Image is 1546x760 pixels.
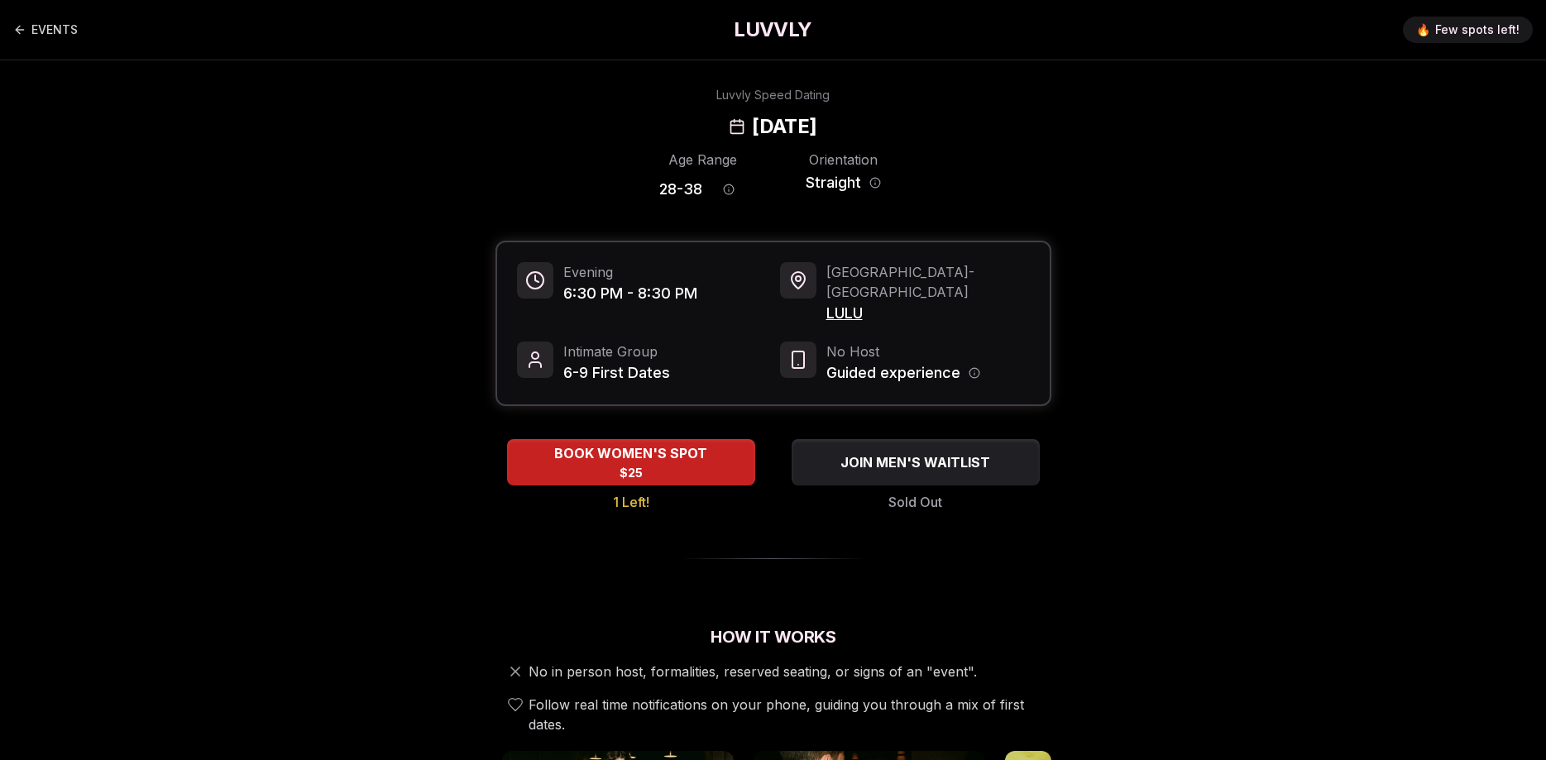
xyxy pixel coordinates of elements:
[711,171,747,208] button: Age range information
[869,177,881,189] button: Orientation information
[507,439,755,485] button: BOOK WOMEN'S SPOT - 1 Left!
[659,150,747,170] div: Age Range
[826,262,1030,302] span: [GEOGRAPHIC_DATA] - [GEOGRAPHIC_DATA]
[613,492,649,512] span: 1 Left!
[806,171,861,194] span: Straight
[1435,22,1520,38] span: Few spots left!
[826,342,980,361] span: No Host
[563,262,697,282] span: Evening
[969,367,980,379] button: Host information
[659,178,702,201] span: 28 - 38
[800,150,888,170] div: Orientation
[716,87,830,103] div: Luvvly Speed Dating
[752,113,816,140] h2: [DATE]
[837,452,993,472] span: JOIN MEN'S WAITLIST
[826,361,960,385] span: Guided experience
[13,13,78,46] a: Back to events
[792,439,1040,485] button: JOIN MEN'S WAITLIST - Sold Out
[529,695,1045,734] span: Follow real time notifications on your phone, guiding you through a mix of first dates.
[495,625,1051,648] h2: How It Works
[620,465,643,481] span: $25
[734,17,811,43] a: LUVVLY
[529,662,977,681] span: No in person host, formalities, reserved seating, or signs of an "event".
[1416,22,1430,38] span: 🔥
[551,443,711,463] span: BOOK WOMEN'S SPOT
[563,361,670,385] span: 6-9 First Dates
[888,492,942,512] span: Sold Out
[826,302,1030,325] span: LULU
[563,342,670,361] span: Intimate Group
[563,282,697,305] span: 6:30 PM - 8:30 PM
